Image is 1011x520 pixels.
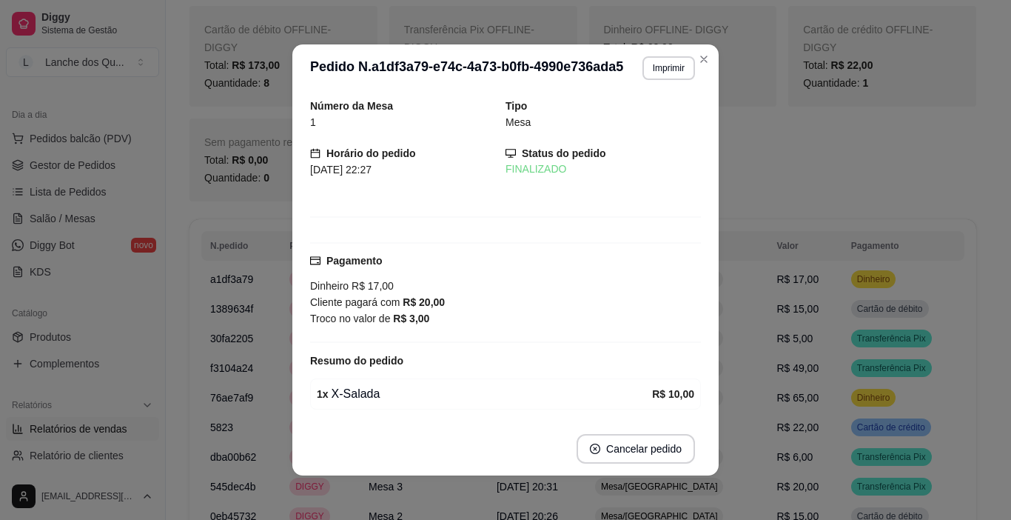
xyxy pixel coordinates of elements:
span: credit-card [310,256,320,266]
h3: Pedido N. a1df3a79-e74c-4a73-b0fb-4990e736ada5 [310,56,623,80]
div: FINALIZADO [505,161,701,177]
span: Dinheiro [310,280,349,292]
strong: R$ 3,00 [393,313,429,324]
span: R$ 17,00 [349,280,394,292]
strong: Resumo do pedido [310,355,403,367]
strong: Tipo [505,100,527,112]
span: desktop [505,148,516,159]
span: 1 [310,116,316,128]
button: close-circleCancelar pedido [577,434,695,464]
strong: Status do pedido [522,147,606,159]
strong: Número da Mesa [310,100,393,112]
span: Mesa [505,116,531,128]
span: Troco no valor de [310,313,393,324]
strong: R$ 10,00 [652,388,694,400]
button: Close [692,47,716,71]
span: close-circle [590,444,600,454]
span: Cliente pagará com [310,296,403,308]
span: [DATE] 22:27 [310,164,372,176]
strong: 1 x [317,388,329,400]
button: Imprimir [642,56,695,80]
span: calendar [310,148,320,159]
strong: R$ 20,00 [403,296,445,308]
strong: Horário do pedido [326,147,416,159]
div: X-Salada [317,385,652,403]
strong: Pagamento [326,255,382,267]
